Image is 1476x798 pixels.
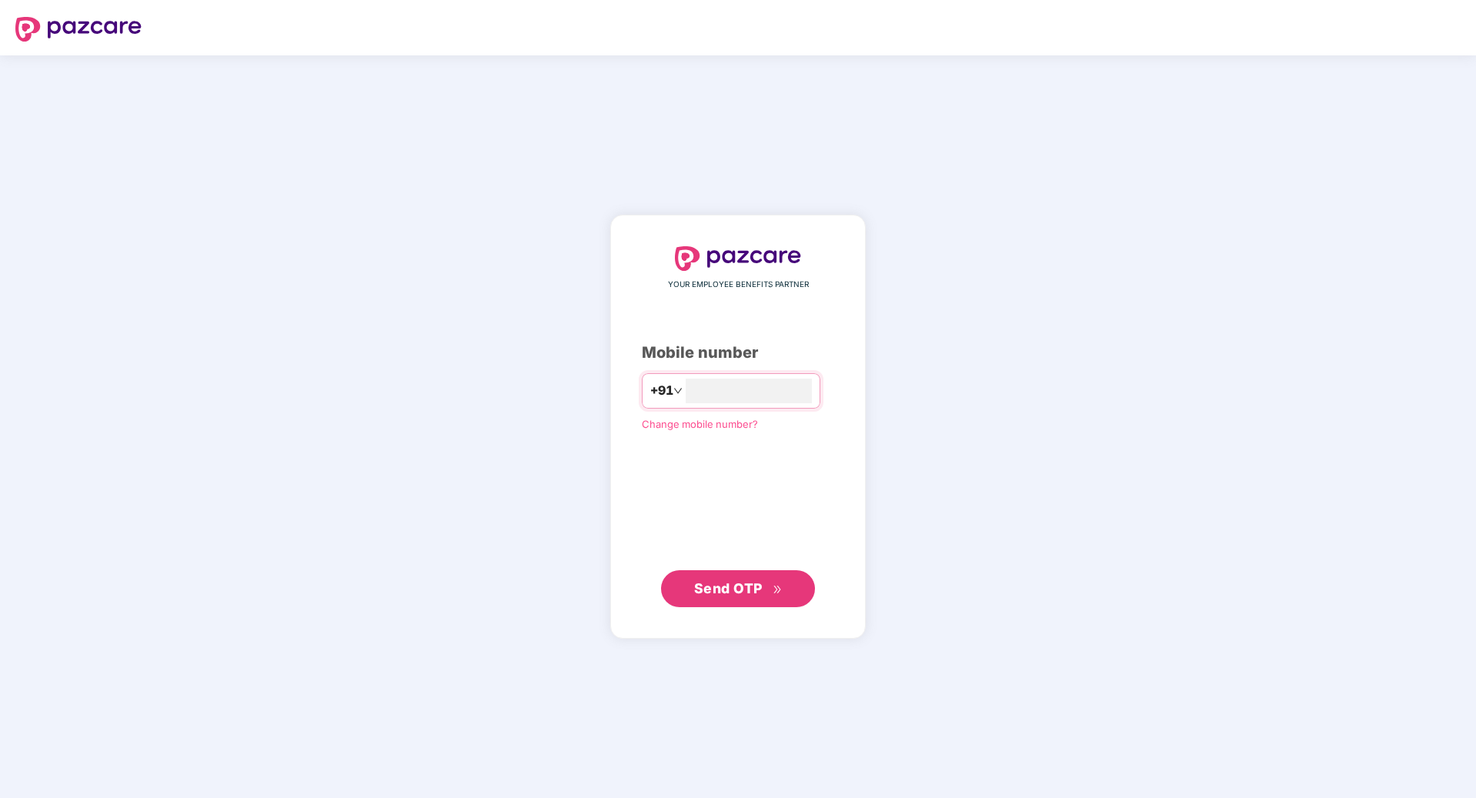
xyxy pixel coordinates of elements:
[650,381,673,400] span: +91
[15,17,142,42] img: logo
[694,580,763,596] span: Send OTP
[661,570,815,607] button: Send OTPdouble-right
[668,279,809,291] span: YOUR EMPLOYEE BENEFITS PARTNER
[773,585,783,595] span: double-right
[642,341,834,365] div: Mobile number
[675,246,801,271] img: logo
[673,386,683,396] span: down
[642,418,758,430] a: Change mobile number?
